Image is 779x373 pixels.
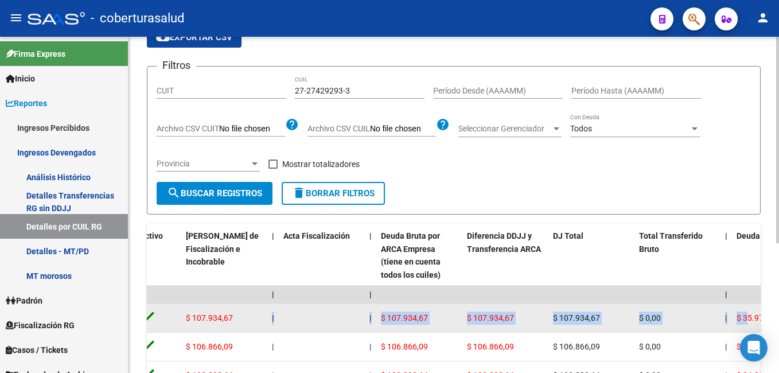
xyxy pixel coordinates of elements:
mat-icon: delete [292,186,306,200]
span: Mostrar totalizadores [282,157,360,171]
datatable-header-cell: Diferencia DDJJ y Transferencia ARCA [462,224,548,287]
span: Diferencia DDJJ y Transferencia ARCA [467,231,541,254]
span: | [369,342,371,351]
mat-icon: person [756,11,770,25]
datatable-header-cell: Acta Fiscalización [279,224,365,287]
span: | [369,290,372,299]
span: $ 106.866,09 [467,342,514,351]
span: DJ Total [553,231,583,240]
span: | [369,231,372,240]
button: Exportar CSV [147,27,242,48]
mat-icon: help [285,118,299,131]
span: $ 35.978,22 [737,313,779,323]
span: Casos / Tickets [6,344,68,356]
mat-icon: help [436,118,450,131]
mat-icon: menu [9,11,23,25]
datatable-header-cell: Activo [135,224,181,287]
span: | [369,313,371,323]
button: Borrar Filtros [282,182,385,205]
span: $ 0,00 [639,342,661,351]
mat-icon: cloud_download [156,30,170,44]
datatable-header-cell: DJ Total [548,224,634,287]
span: $ 106.866,09 [186,342,233,351]
span: Borrar Filtros [292,188,375,199]
span: Deuda Bruta por ARCA Empresa (tiene en cuenta todos los cuiles) [381,231,441,279]
span: | [272,342,274,351]
datatable-header-cell: Deuda Bruta Neto de Fiscalización e Incobrable [181,224,267,287]
div: Open Intercom Messenger [740,334,768,362]
span: Archivo CSV CUIL [307,124,370,133]
span: $ 107.934,67 [553,313,600,323]
input: Archivo CSV CUIT [219,124,285,134]
span: Seleccionar Gerenciador [458,124,551,134]
span: [PERSON_NAME] de Fiscalización e Incobrable [186,231,259,267]
span: $ 35.622,03 [737,342,779,351]
datatable-header-cell: Deuda Bruta por ARCA Empresa (tiene en cuenta todos los cuiles) [376,224,462,287]
button: Buscar Registros [157,182,272,205]
span: Total Transferido Bruto [639,231,703,254]
span: $ 106.866,09 [553,342,600,351]
span: Padrón [6,294,42,307]
span: Activo [140,231,163,240]
span: $ 107.934,67 [381,313,428,323]
span: | [725,313,727,323]
span: | [272,290,274,299]
datatable-header-cell: | [365,224,376,287]
span: - coberturasalud [91,6,184,31]
span: Acta Fiscalización [283,231,350,240]
span: $ 106.866,09 [381,342,428,351]
datatable-header-cell: Total Transferido Bruto [634,224,720,287]
datatable-header-cell: | [267,224,279,287]
span: Provincia [157,159,250,169]
span: | [725,231,727,240]
span: | [725,342,727,351]
span: | [272,231,274,240]
span: | [725,290,727,299]
span: | [272,313,274,323]
h3: Filtros [157,57,196,73]
span: Exportar CSV [156,32,232,42]
span: $ 107.934,67 [186,313,233,323]
span: Reportes [6,97,47,110]
span: Inicio [6,72,35,85]
span: $ 107.934,67 [467,313,514,323]
mat-icon: search [167,186,181,200]
span: Archivo CSV CUIT [157,124,219,133]
datatable-header-cell: | [720,224,732,287]
span: Todos [570,124,592,133]
span: Fiscalización RG [6,319,75,332]
span: $ 0,00 [639,313,661,323]
span: Buscar Registros [167,188,262,199]
input: Archivo CSV CUIL [370,124,436,134]
span: Firma Express [6,48,65,60]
